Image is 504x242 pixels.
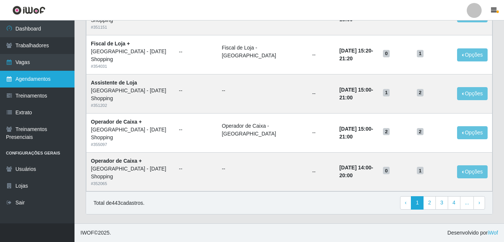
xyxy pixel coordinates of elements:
button: Opções [457,48,488,61]
span: 0 [383,50,390,57]
time: 21:00 [339,95,353,101]
p: Total de 443 cadastros. [93,199,145,207]
span: Desenvolvido por [447,229,498,237]
a: Next [473,196,485,210]
li: Fiscal de Loja - [GEOGRAPHIC_DATA] [222,44,303,60]
span: 0 [383,167,390,174]
div: [GEOGRAPHIC_DATA] - [DATE] Shopping [91,48,170,63]
a: 3 [435,196,448,210]
div: # 351151 [91,24,170,31]
div: # 355097 [91,141,170,148]
li: Operador de Caixa - [GEOGRAPHIC_DATA] [222,122,303,138]
strong: Assistente de Loja [91,80,137,86]
time: [DATE] 14:00 [339,165,371,171]
img: CoreUI Logo [12,6,45,15]
a: 2 [423,196,436,210]
ul: -- [222,165,303,173]
ul: -- [179,48,213,56]
div: [GEOGRAPHIC_DATA] - [DATE] Shopping [91,126,170,141]
div: # 352065 [91,181,170,187]
span: 2 [383,128,390,136]
ul: -- [222,87,303,95]
td: -- [308,74,335,113]
nav: pagination [400,196,485,210]
span: › [478,200,480,206]
span: 2 [417,89,424,96]
span: IWOF [80,230,94,236]
strong: Fiscal de Loja + [91,41,130,47]
ul: -- [179,165,213,173]
a: Previous [400,196,412,210]
strong: Operador de Caixa + [91,158,142,164]
span: 1 [417,167,424,174]
ul: -- [179,126,213,134]
button: Opções [457,87,488,100]
div: [GEOGRAPHIC_DATA] - [DATE] Shopping [91,87,170,102]
button: Opções [457,126,488,139]
a: 4 [448,196,460,210]
div: [GEOGRAPHIC_DATA] - [DATE] Shopping [91,165,170,181]
strong: Operador de Caixa + [91,119,142,125]
strong: - [339,165,373,178]
a: 1 [411,196,424,210]
time: 21:00 [339,134,353,140]
a: iWof [488,230,498,236]
button: Opções [457,165,488,178]
span: © 2025 . [80,229,111,237]
span: 1 [417,50,424,57]
strong: - [339,48,373,61]
time: [DATE] 15:00 [339,87,371,93]
div: # 354031 [91,63,170,70]
a: ... [460,196,474,210]
time: 20:00 [339,172,353,178]
td: -- [308,152,335,191]
time: [DATE] 15:20 [339,48,371,54]
ul: -- [179,87,213,95]
strong: - [339,126,373,140]
div: # 351202 [91,102,170,109]
strong: - [339,87,373,101]
time: 21:20 [339,55,353,61]
span: 1 [383,89,390,96]
td: -- [308,113,335,152]
span: ‹ [405,200,407,206]
td: -- [308,35,335,74]
span: 2 [417,128,424,136]
time: [DATE] 15:00 [339,126,371,132]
